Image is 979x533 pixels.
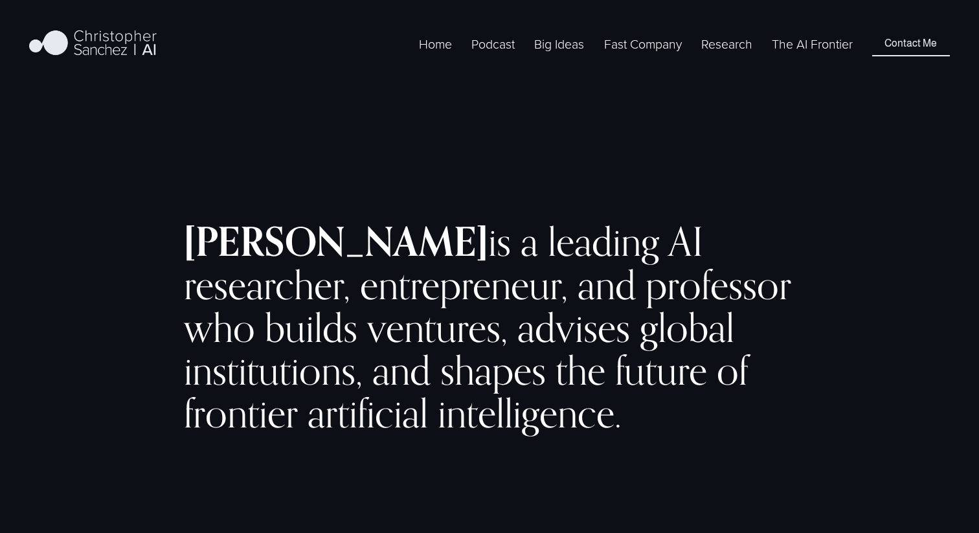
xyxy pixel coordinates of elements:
a: folder dropdown [534,34,584,54]
strong: [PERSON_NAME] [184,217,488,266]
a: folder dropdown [701,34,752,54]
span: Big Ideas [534,35,584,52]
span: Fast Company [604,35,682,52]
a: Podcast [471,34,515,54]
a: Home [419,34,452,54]
img: Christopher Sanchez | AI [29,28,157,60]
a: Contact Me [872,32,949,56]
span: Research [701,35,752,52]
h2: is a leading AI researcher, entrepreneur, and professor who builds ventures, advises global insti... [184,220,795,435]
a: The AI Frontier [772,34,853,54]
a: folder dropdown [604,34,682,54]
